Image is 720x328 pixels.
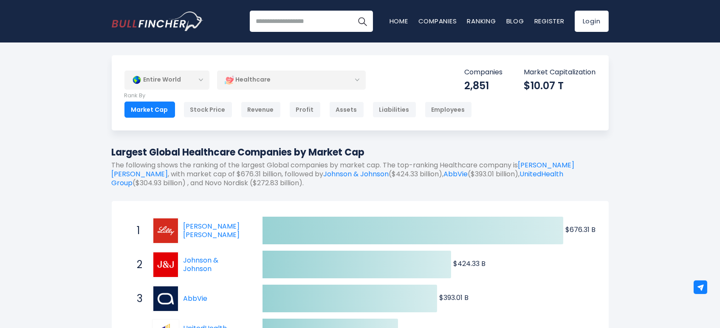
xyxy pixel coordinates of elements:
[565,225,596,235] text: $676.31 B
[112,169,564,188] a: UnitedHealth Group
[184,221,240,240] a: [PERSON_NAME] [PERSON_NAME]
[133,291,141,306] span: 3
[444,169,468,179] a: AbbVie
[124,92,472,99] p: Rank By
[534,17,565,25] a: Register
[329,102,364,118] div: Assets
[453,259,486,269] text: $424.33 B
[184,294,208,303] a: AbbVie
[439,293,469,303] text: $393.01 B
[373,102,416,118] div: Liabilities
[153,286,178,311] img: AbbVie
[465,79,503,92] div: 2,851
[289,102,321,118] div: Profit
[184,102,232,118] div: Stock Price
[112,145,609,159] h1: Largest Global Healthcare Companies by Market Cap
[112,11,203,31] img: Bullfincher logo
[352,11,373,32] button: Search
[153,252,178,277] img: Johnson & Johnson
[124,70,209,90] div: Entire World
[524,68,596,77] p: Market Capitalization
[390,17,408,25] a: Home
[506,17,524,25] a: Blog
[112,161,609,187] p: The following shows the ranking of the largest Global companies by market cap. The top-ranking He...
[524,79,596,92] div: $10.07 T
[153,218,178,243] img: Eli Lilly
[152,217,184,244] a: Eli Lilly
[467,17,496,25] a: Ranking
[112,160,575,179] a: [PERSON_NAME] [PERSON_NAME]
[152,251,184,278] a: Johnson & Johnson
[124,102,175,118] div: Market Cap
[575,11,609,32] a: Login
[152,285,184,312] a: AbbVie
[217,70,366,90] div: Healthcare
[184,255,219,274] a: Johnson & Johnson
[465,68,503,77] p: Companies
[241,102,281,118] div: Revenue
[133,223,141,238] span: 1
[112,11,203,31] a: Go to homepage
[324,169,389,179] a: Johnson & Johnson
[425,102,472,118] div: Employees
[418,17,457,25] a: Companies
[133,257,141,272] span: 2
